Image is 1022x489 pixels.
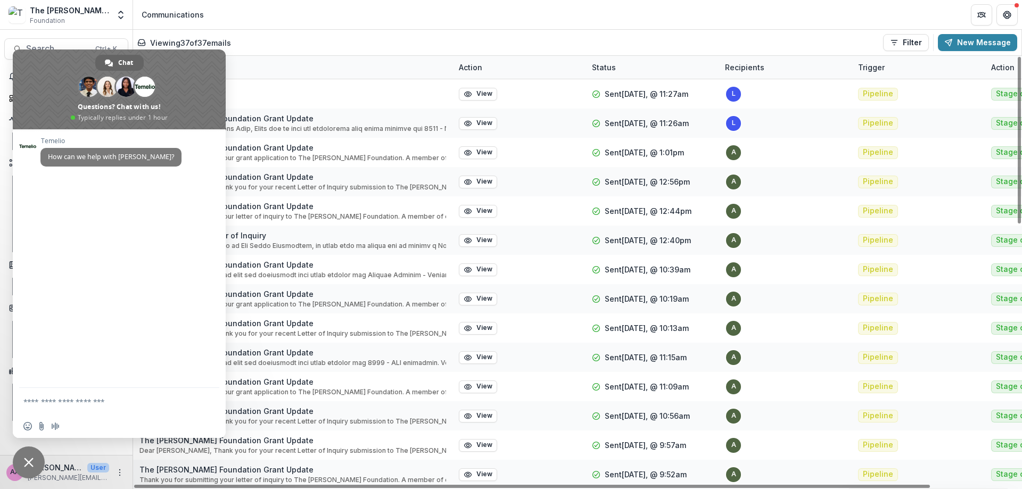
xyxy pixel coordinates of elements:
[863,177,893,186] span: Pipeline
[23,422,32,430] span: Insert an emoji
[139,329,446,338] p: Dear [PERSON_NAME], Thank you for your recent Letter of Inquiry submission to The [PERSON_NAME] F...
[139,417,446,426] p: Dear [PERSON_NAME], Thank you for your recent Letter of Inquiry submission to The [PERSON_NAME] F...
[731,237,736,244] div: annieaxe0@gmail.com
[139,183,446,192] p: Dear [PERSON_NAME], Thank you for your recent Letter of Inquiry submission to The [PERSON_NAME] F...
[139,171,446,183] p: The [PERSON_NAME] Foundation Grant Update
[732,90,736,97] div: lucy@trytemelio.com
[719,56,852,79] div: Recipients
[605,293,689,304] p: Sent [DATE], @ 10:19am
[731,383,736,390] div: annieaxe0@gmail.com
[459,176,497,188] button: View
[605,440,686,451] p: Sent [DATE], @ 9:57am
[938,34,1017,51] button: New Message
[605,118,689,129] p: Sent [DATE], @ 11:26am
[87,463,109,473] p: User
[605,147,684,158] p: Sent [DATE], @ 1:01pm
[139,387,446,397] p: Thank you for submitting your grant application to The [PERSON_NAME] Foundation. A member of our ...
[139,475,446,485] p: Thank you for submitting your letter of inquiry to The [PERSON_NAME] Foundation. A member of our ...
[459,293,497,305] button: View
[731,266,736,273] div: annieaxe0@gmail.com
[731,442,736,449] div: annieaxe0@gmail.com
[852,62,891,73] div: Trigger
[459,88,497,101] button: View
[459,263,497,276] button: View
[30,5,109,16] div: The [PERSON_NAME] Foundation Workflow Sandbox
[459,468,497,481] button: View
[137,7,208,22] nav: breadcrumb
[28,462,83,473] p: [PERSON_NAME]
[139,318,446,329] p: The [PERSON_NAME] Foundation Grant Update
[459,380,497,393] button: View
[139,446,446,455] p: Dear [PERSON_NAME], Thank you for your recent Letter of Inquiry submission to The [PERSON_NAME] F...
[139,201,446,212] p: The [PERSON_NAME] Foundation Grant Update
[139,347,446,358] p: The [PERSON_NAME] Foundation Grant Update
[605,381,689,392] p: Sent [DATE], @ 11:09am
[4,256,128,273] button: Open Documents
[863,148,893,157] span: Pipeline
[139,241,446,251] p: Lorem Ipsum Dol , Si ametco ad Eli Seddo Eiusmodtem, in utlab etdo ma aliqua eni ad minimv q Nost...
[4,68,128,85] button: Notifications16
[139,405,446,417] p: The [PERSON_NAME] Foundation Grant Update
[852,56,985,79] div: Trigger
[452,56,586,79] div: Action
[48,152,174,161] span: How can we help with [PERSON_NAME]?
[37,422,46,430] span: Send a file
[113,466,126,479] button: More
[139,124,446,134] p: LOREMIP -- DOLORSITA Cons Adip, Elits doe te inci utl etdolorema aliq enima minimve qui 8511 - No...
[732,120,736,127] div: lucy@trytemelio.com
[118,55,133,71] span: Chat
[9,6,26,23] img: The Frist Foundation Workflow Sandbox
[731,178,736,185] div: annieaxe0@gmail.com
[605,235,691,246] p: Sent [DATE], @ 12:40pm
[459,410,497,422] button: View
[133,56,452,79] div: Content
[4,154,128,171] button: Open Workflows
[863,89,893,98] span: Pipeline
[139,142,446,153] p: The [PERSON_NAME] Foundation Grant Update
[605,469,687,480] p: Sent [DATE], @ 9:52am
[139,464,446,475] p: The [PERSON_NAME] Foundation Grant Update
[13,446,45,478] a: Close chat
[139,153,446,163] p: Thank you for submitting your grant application to The [PERSON_NAME] Foundation. A member of our ...
[586,56,719,79] div: Status
[23,388,194,415] textarea: Compose your message...
[731,354,736,361] div: annieaxe0@gmail.com
[139,212,446,221] p: Thank you for submitting your letter of inquiry to The [PERSON_NAME] Foundation. A member of our ...
[883,34,929,51] button: Filter
[459,351,497,364] button: View
[139,259,446,270] p: The [PERSON_NAME] Foundation Grant Update
[605,264,690,275] p: Sent [DATE], @ 10:39am
[605,322,689,334] p: Sent [DATE], @ 10:13am
[113,4,128,26] button: Open entity switcher
[139,435,446,446] p: The [PERSON_NAME] Foundation Grant Update
[731,471,736,478] div: annieaxe0@gmail.com
[139,376,446,387] p: The [PERSON_NAME] Foundation Grant Update
[863,265,893,274] span: Pipeline
[731,412,736,419] div: annieaxe0@gmail.com
[139,300,446,309] p: Thank you for submitting your grant application to The [PERSON_NAME] Foundation. A member of our ...
[459,439,497,452] button: View
[26,44,89,54] span: Search...
[985,62,1021,73] div: Action
[863,294,893,303] span: Pipeline
[863,441,893,450] span: Pipeline
[459,205,497,218] button: View
[863,411,893,420] span: Pipeline
[605,88,688,100] p: Sent [DATE], @ 11:27am
[863,470,893,479] span: Pipeline
[139,113,446,124] p: The [PERSON_NAME] Foundation Grant Update
[4,362,128,379] button: Open Data & Reporting
[971,4,992,26] button: Partners
[40,137,182,145] span: Temelio
[452,62,489,73] div: Action
[4,38,128,60] button: Search...
[4,89,128,107] a: Dashboard
[4,300,128,317] button: Open Contacts
[51,422,60,430] span: Audio message
[605,205,691,217] p: Sent [DATE], @ 12:44pm
[142,9,204,20] div: Communications
[4,111,128,128] button: Open Activity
